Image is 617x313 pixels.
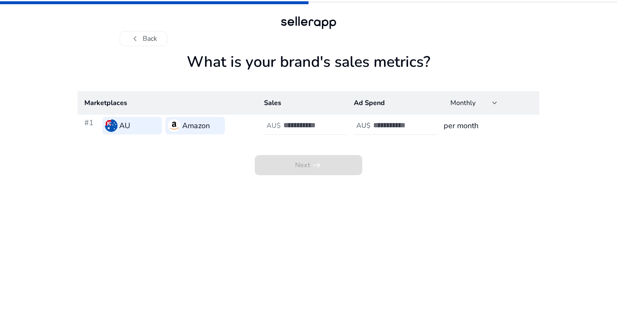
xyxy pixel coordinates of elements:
[182,120,210,132] h3: Amazon
[120,31,167,46] button: chevron_leftBack
[347,91,437,115] th: Ad Spend
[257,91,347,115] th: Sales
[105,119,118,132] img: au.svg
[78,91,257,115] th: Marketplaces
[444,120,533,132] h3: per month
[450,98,476,108] span: Monthly
[130,34,140,44] span: chevron_left
[267,122,281,130] h4: AU$
[119,120,130,132] h3: AU
[356,122,371,130] h4: AU$
[78,53,539,91] h1: What is your brand's sales metrics?
[84,117,99,134] h3: #1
